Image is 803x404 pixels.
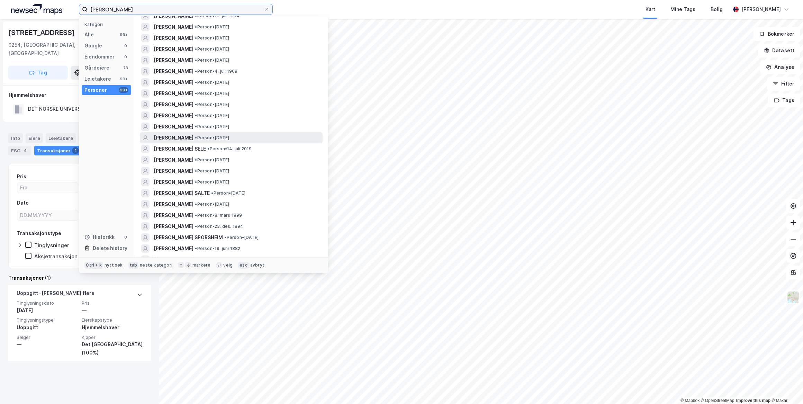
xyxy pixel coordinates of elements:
span: [PERSON_NAME] SPORSHEIM [154,233,223,242]
div: Datasett [79,133,105,143]
button: Tag [8,66,68,80]
span: Person • [DATE] [195,135,229,141]
a: Mapbox [680,398,700,403]
a: Improve this map [736,398,770,403]
div: Alle [84,30,94,39]
img: logo.a4113a55bc3d86da70a041830d287a7e.svg [11,4,62,15]
div: 99+ [119,32,128,37]
span: • [195,135,197,140]
div: 0254, [GEOGRAPHIC_DATA], [GEOGRAPHIC_DATA] [8,41,97,57]
span: [PERSON_NAME] [154,200,193,208]
span: Person • [DATE] [195,179,229,185]
span: • [195,80,197,85]
div: Transaksjoner [34,146,82,155]
span: [PERSON_NAME] SELE [154,145,206,153]
span: • [195,102,197,107]
span: [PERSON_NAME] [154,78,193,87]
iframe: Chat Widget [768,371,803,404]
span: • [195,201,197,207]
span: Person • [DATE] [195,113,229,118]
input: Søk på adresse, matrikkel, gårdeiere, leietakere eller personer [88,4,264,15]
span: Person • 4. juli 1909 [195,69,237,74]
div: 0 [123,43,128,48]
span: [PERSON_NAME] [154,34,193,42]
div: Leietakere [84,75,111,83]
span: [PERSON_NAME] [154,211,193,219]
span: [PERSON_NAME] [154,89,193,98]
div: Mine Tags [670,5,695,14]
div: Ctrl + k [84,262,103,269]
span: Person • [DATE] [195,57,229,63]
span: Person • [DATE] [195,91,229,96]
span: • [195,69,197,74]
div: — [17,340,78,349]
span: • [195,35,197,41]
span: • [195,124,197,129]
div: Info [8,133,23,143]
span: Person • [DATE] [195,168,229,174]
div: neste kategori [140,262,172,268]
span: Person • 23. des. 1894 [195,224,243,229]
div: 99+ [119,76,128,82]
span: Person • 19. juni 1882 [195,246,240,251]
span: [PERSON_NAME] [154,156,193,164]
div: 0 [123,54,128,60]
span: • [207,146,209,151]
div: — [82,306,143,315]
span: Eierskapstype [82,317,143,323]
span: • [195,46,197,52]
span: • [195,213,197,218]
div: Hjemmelshaver [9,91,151,99]
div: Hjemmelshaver [82,323,143,332]
div: ESG [8,146,31,155]
span: Person • [DATE] [224,235,259,240]
span: Tinglysningstype [17,317,78,323]
div: [STREET_ADDRESS] [8,27,76,38]
span: Pris [82,300,143,306]
span: Person • [DATE] [195,124,229,129]
span: [PERSON_NAME] [154,45,193,53]
span: [PERSON_NAME] [154,178,193,186]
button: Analyse [760,60,800,74]
span: • [195,246,197,251]
div: avbryt [250,262,264,268]
div: Uoppgitt - [PERSON_NAME] flere [17,289,94,300]
div: Pris [17,172,26,181]
div: 1 [72,147,79,154]
span: [PERSON_NAME] [154,222,193,231]
a: OpenStreetMap [701,398,734,403]
span: • [195,13,197,18]
span: Person • 8. mars 1899 [195,213,242,218]
img: Z [787,291,800,304]
span: [PERSON_NAME] [154,123,193,131]
span: • [195,57,197,63]
span: Person • [DATE] [195,257,229,262]
button: Bokmerker [754,27,800,41]
div: Kontrollprogram for chat [768,371,803,404]
span: [PERSON_NAME] [154,100,193,109]
span: • [195,157,197,162]
span: • [195,113,197,118]
span: Tinglysningsdato [17,300,78,306]
span: [PERSON_NAME] [154,167,193,175]
div: 4 [22,147,29,154]
span: Person • [DATE] [195,80,229,85]
span: [PERSON_NAME] [154,255,193,264]
span: • [224,235,226,240]
span: [PERSON_NAME] [154,111,193,120]
div: Kart [646,5,655,14]
div: 99+ [119,87,128,93]
span: Person • [DATE] [195,157,229,163]
span: Person • [DATE] [195,46,229,52]
button: Datasett [758,44,800,57]
div: Delete history [93,244,127,252]
div: Uoppgitt [17,323,78,332]
span: [PERSON_NAME] [154,23,193,31]
span: • [195,257,197,262]
span: Person • [DATE] [195,201,229,207]
span: Person • [DATE] [195,35,229,41]
div: [PERSON_NAME] [741,5,781,14]
button: Filter [767,77,800,91]
div: Historikk [84,233,115,241]
div: Det [GEOGRAPHIC_DATA] (100%) [82,340,143,357]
